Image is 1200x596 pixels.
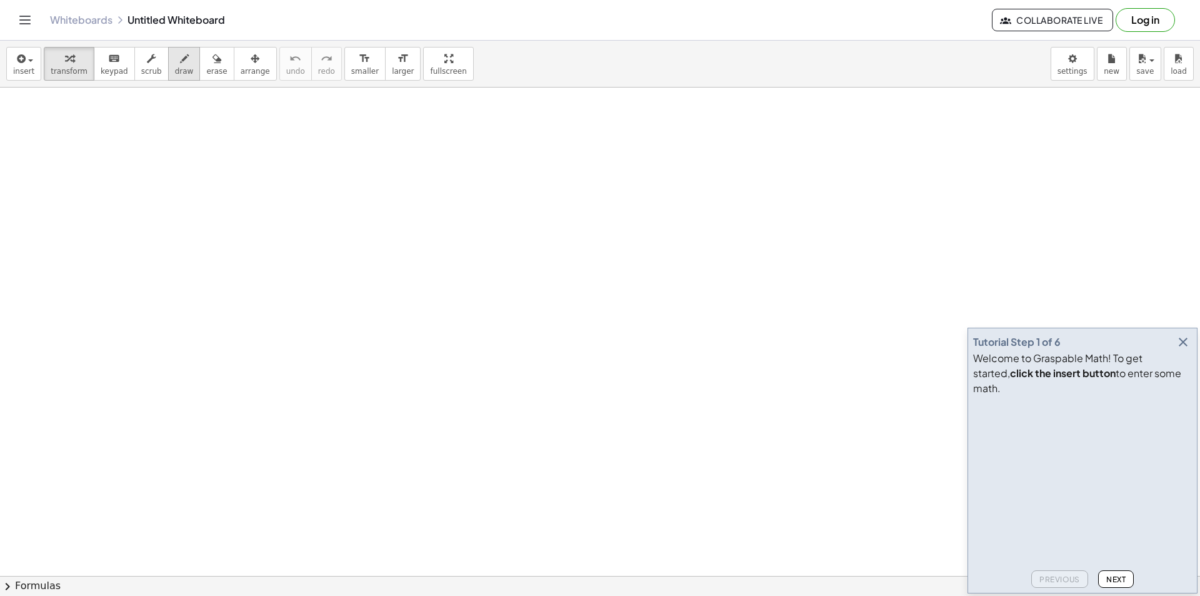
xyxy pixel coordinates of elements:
[94,47,135,81] button: keyboardkeypad
[1136,67,1154,76] span: save
[1098,570,1134,588] button: Next
[1106,575,1126,584] span: Next
[199,47,234,81] button: erase
[973,335,1061,350] div: Tutorial Step 1 of 6
[359,51,371,66] i: format_size
[1104,67,1119,76] span: new
[289,51,301,66] i: undo
[279,47,312,81] button: undoundo
[423,47,473,81] button: fullscreen
[168,47,201,81] button: draw
[321,51,332,66] i: redo
[50,14,112,26] a: Whiteboards
[311,47,342,81] button: redoredo
[101,67,128,76] span: keypad
[206,67,227,76] span: erase
[973,351,1192,396] div: Welcome to Graspable Math! To get started, to enter some math.
[241,67,270,76] span: arrange
[234,47,277,81] button: arrange
[108,51,120,66] i: keyboard
[430,67,466,76] span: fullscreen
[13,67,34,76] span: insert
[1051,47,1094,81] button: settings
[44,47,94,81] button: transform
[392,67,414,76] span: larger
[318,67,335,76] span: redo
[1164,47,1194,81] button: load
[351,67,379,76] span: smaller
[344,47,386,81] button: format_sizesmaller
[992,9,1113,31] button: Collaborate Live
[286,67,305,76] span: undo
[141,67,162,76] span: scrub
[175,67,194,76] span: draw
[1057,67,1087,76] span: settings
[6,47,41,81] button: insert
[1116,8,1175,32] button: Log in
[1097,47,1127,81] button: new
[1129,47,1161,81] button: save
[1171,67,1187,76] span: load
[397,51,409,66] i: format_size
[385,47,421,81] button: format_sizelarger
[134,47,169,81] button: scrub
[15,10,35,30] button: Toggle navigation
[1002,14,1102,26] span: Collaborate Live
[51,67,87,76] span: transform
[1010,366,1116,380] b: click the insert button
